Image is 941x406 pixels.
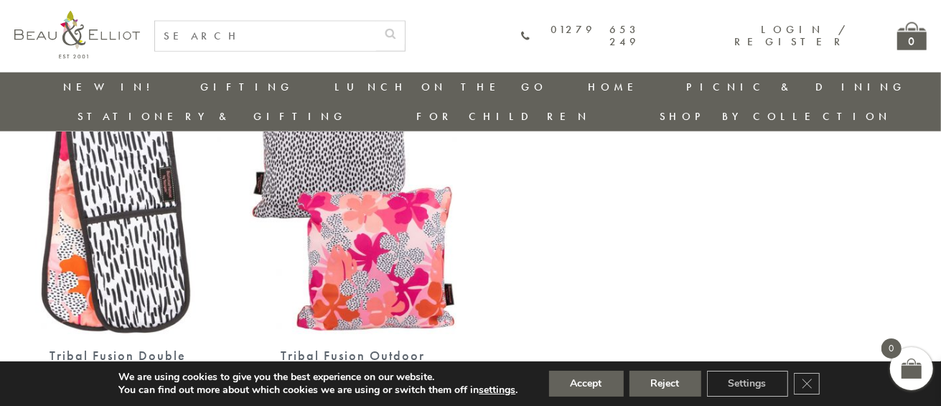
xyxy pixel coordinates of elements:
img: logo [14,11,140,59]
div: Tribal Fusion Double Oven Gloves [39,349,196,378]
button: settings [479,384,515,397]
a: Gifting [201,80,294,94]
button: Settings [707,371,788,397]
a: 01279 653 249 [521,24,640,49]
span: 0 [881,338,902,359]
a: Lunch On The Go [335,80,548,94]
div: Tribal Fusion Outdoor Double Sided Cushion [275,349,431,378]
button: Accept [549,371,624,397]
p: You can find out more about which cookies we are using or switch them off in . [118,384,518,397]
a: Shop by collection [660,109,892,124]
button: Reject [629,371,701,397]
p: We are using cookies to give you the best experience on our website. [118,371,518,384]
a: Stationery & Gifting [78,109,347,124]
a: Home [589,80,646,94]
a: Tribal Fusion Double Oven Gloves Tribal Fusion Double Oven Gloves £19.99 [14,68,221,406]
a: Tribal Fusion Outdoor Cushion Tribal Fusion Outdoor Double Sided Cushion £19.99 [250,68,457,406]
img: Tribal Fusion Outdoor Cushion [250,68,457,334]
input: SEARCH [155,22,376,51]
button: Close GDPR Cookie Banner [794,373,820,395]
img: Tribal Fusion Double Oven Gloves [14,68,221,334]
a: Picnic & Dining [687,80,907,94]
a: For Children [416,109,591,124]
a: Login / Register [734,22,847,49]
a: New in! [64,80,160,94]
a: 0 [897,22,927,50]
